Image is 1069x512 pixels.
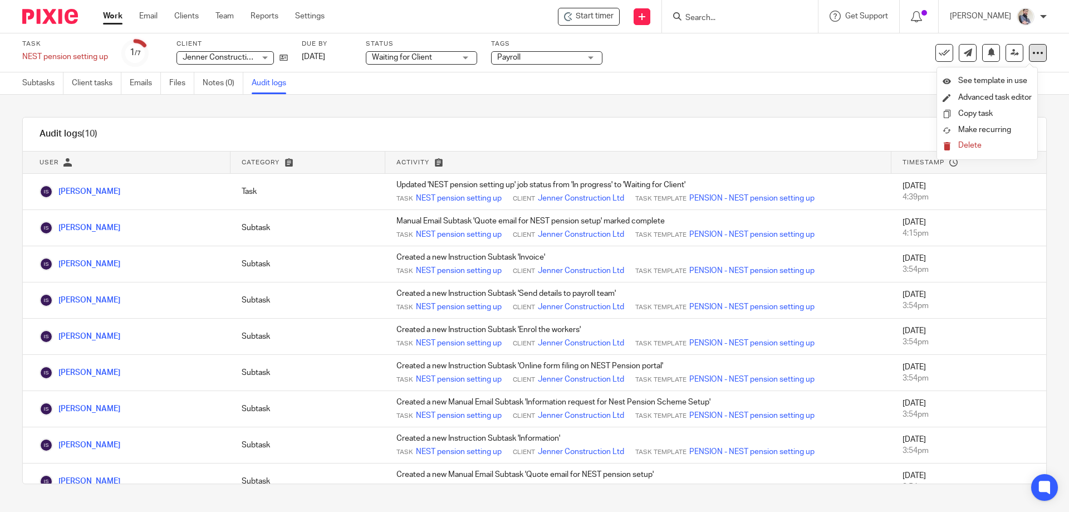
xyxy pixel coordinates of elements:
[903,409,1035,420] div: 3:54pm
[40,438,53,452] img: Inam Satti
[538,229,624,240] a: Jenner Construction Ltd
[513,376,535,384] span: Client
[689,374,815,385] a: PENSION - NEST pension setting up
[416,446,502,457] a: NEST pension setting up
[538,410,624,421] a: Jenner Construction Ltd
[302,53,325,61] span: [DATE]
[176,40,288,48] label: Client
[538,374,624,385] a: Jenner Construction Ltd
[416,482,502,494] a: NEST pension setting up
[40,221,53,235] img: Inam Satti
[689,301,815,313] a: PENSION - NEST pension setting up
[950,11,1011,22] p: [PERSON_NAME]
[416,338,502,349] a: NEST pension setting up
[169,72,194,94] a: Files
[385,282,891,319] td: Created a new Instruction Subtask 'Send details to payroll team'
[576,11,614,22] span: Start timer
[416,265,502,276] a: NEST pension setting up
[72,72,121,94] a: Client tasks
[396,448,413,457] span: Task
[40,441,120,449] a: [PERSON_NAME]
[635,303,686,312] span: Task Template
[22,9,78,24] img: Pixie
[891,282,1046,319] td: [DATE]
[22,40,108,48] label: Task
[302,40,352,48] label: Due by
[903,373,1035,384] div: 3:54pm
[40,402,53,416] img: Inam Satti
[385,319,891,355] td: Created a new Instruction Subtask 'Enrol the workers'
[396,231,413,240] span: Task
[396,376,413,384] span: Task
[635,448,686,457] span: Task Template
[903,192,1035,203] div: 4:39pm
[891,246,1046,282] td: [DATE]
[491,40,602,48] label: Tags
[513,339,535,348] span: Client
[943,142,1032,150] button: Delete
[40,296,120,304] a: [PERSON_NAME]
[538,482,624,494] a: Jenner Construction Ltd
[635,194,686,203] span: Task Template
[231,246,385,282] td: Subtask
[366,40,477,48] label: Status
[635,412,686,421] span: Task Template
[396,159,429,165] span: Activity
[22,51,108,62] div: NEST pension setting up
[538,193,624,204] a: Jenner Construction Ltd
[689,410,815,421] a: PENSION - NEST pension setting up
[513,303,535,312] span: Client
[903,228,1035,239] div: 4:15pm
[40,260,120,268] a: [PERSON_NAME]
[903,300,1035,311] div: 3:54pm
[385,391,891,427] td: Created a new Manual Email Subtask 'Information request for Nest Pension Scheme Setup'
[130,46,141,59] div: 1
[513,267,535,276] span: Client
[903,337,1035,348] div: 3:54pm
[1017,8,1034,26] img: Pixie%2002.jpg
[416,301,502,313] a: NEST pension setting up
[385,210,891,246] td: Manual Email Subtask 'Quote email for NEST pension setup' marked complete
[903,159,944,165] span: Timestamp
[497,53,521,61] span: Payroll
[203,72,243,94] a: Notes (0)
[891,174,1046,210] td: [DATE]
[513,231,535,240] span: Client
[130,72,161,94] a: Emails
[231,282,385,319] td: Subtask
[385,174,891,210] td: Updated 'NEST pension setting up' job status from 'In progress' to 'Waiting for Client'
[538,338,624,349] a: Jenner Construction Ltd
[251,11,278,22] a: Reports
[231,464,385,500] td: Subtask
[689,229,815,240] a: PENSION - NEST pension setting up
[416,193,502,204] a: NEST pension setting up
[231,427,385,464] td: Subtask
[903,445,1035,456] div: 3:54pm
[139,11,158,22] a: Email
[891,355,1046,391] td: [DATE]
[635,339,686,348] span: Task Template
[40,257,53,271] img: Inam Satti
[903,481,1035,493] div: 3:54pm
[231,391,385,427] td: Subtask
[845,12,888,20] span: Get Support
[513,448,535,457] span: Client
[891,210,1046,246] td: [DATE]
[958,142,982,149] span: Delete
[891,391,1046,427] td: [DATE]
[958,110,993,118] a: Copy task
[943,73,1032,90] a: See template in use
[372,53,432,61] span: Waiting for Client
[396,412,413,421] span: Task
[684,13,784,23] input: Search
[40,369,120,377] a: [PERSON_NAME]
[396,303,413,312] span: Task
[396,267,413,276] span: Task
[689,193,815,204] a: PENSION - NEST pension setting up
[689,338,815,349] a: PENSION - NEST pension setting up
[242,159,279,165] span: Category
[689,446,815,457] a: PENSION - NEST pension setting up
[891,319,1046,355] td: [DATE]
[538,265,624,276] a: Jenner Construction Ltd
[295,11,325,22] a: Settings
